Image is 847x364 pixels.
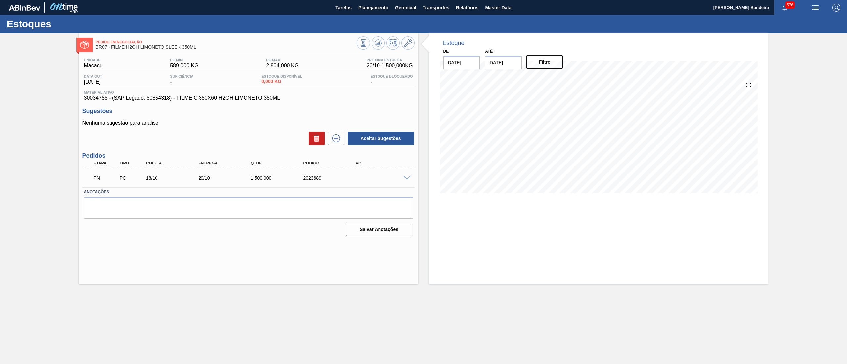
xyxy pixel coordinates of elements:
[348,132,414,145] button: Aceitar Sugestões
[261,74,302,78] span: Estoque Disponível
[261,79,302,84] span: 0,000 KG
[80,41,89,49] img: Ícone
[367,58,413,62] span: Próxima Entrega
[249,161,309,165] div: Qtde
[96,45,357,50] span: BR07 - FILME H2OH LIMONETO SLEEK 350ML
[774,3,795,12] button: Notificações
[485,56,522,69] input: dd/mm/yyyy
[7,20,124,28] h1: Estoques
[170,63,198,69] span: 589,000 KG
[9,5,40,11] img: TNhmsLtSVTkK8tSr43FrP2fwEKptu5GPRR3wAAAABJRU5ErkJggg==
[305,132,325,145] div: Excluir Sugestões
[785,1,795,9] span: 576
[456,4,478,12] span: Relatórios
[401,36,415,50] button: Ir ao Master Data / Geral
[197,161,256,165] div: Entrega
[197,175,256,181] div: 20/10/2025
[84,58,103,62] span: Unidade
[144,175,204,181] div: 18/10/2025
[82,108,415,115] h3: Sugestões
[301,175,361,181] div: 2023689
[386,36,400,50] button: Programar Estoque
[84,95,413,101] span: 30034755 - (SAP Legado: 50854318) - FILME C 350X60 H2OH LIMONETO 350ML
[526,55,563,69] button: Filtro
[168,74,195,85] div: -
[84,74,102,78] span: Data out
[82,152,415,159] h3: Pedidos
[266,63,299,69] span: 2.804,000 KG
[84,91,413,94] span: Material ativo
[358,4,388,12] span: Planejamento
[325,132,344,145] div: Nova sugestão
[344,131,415,146] div: Aceitar Sugestões
[354,161,414,165] div: PO
[485,49,493,54] label: Até
[443,56,480,69] input: dd/mm/yyyy
[423,4,449,12] span: Transportes
[118,161,147,165] div: Tipo
[92,161,120,165] div: Etapa
[367,63,413,69] span: 20/10 - 1.500,000 KG
[170,74,193,78] span: Suficiência
[249,175,309,181] div: 1.500,000
[485,4,511,12] span: Master Data
[369,74,414,85] div: -
[395,4,416,12] span: Gerencial
[170,58,198,62] span: PE MIN
[357,36,370,50] button: Visão Geral dos Estoques
[144,161,204,165] div: Coleta
[811,4,819,12] img: userActions
[370,74,413,78] span: Estoque Bloqueado
[832,4,840,12] img: Logout
[335,4,352,12] span: Tarefas
[443,49,449,54] label: De
[92,171,120,185] div: Pedido em Negociação
[82,120,415,126] p: Nenhuma sugestão para análise
[84,79,102,85] span: [DATE]
[118,175,147,181] div: Pedido de Compra
[443,40,465,47] div: Estoque
[346,223,412,236] button: Salvar Anotações
[96,40,357,44] span: Pedido em Negociação
[84,187,413,197] label: Anotações
[266,58,299,62] span: PE MAX
[301,161,361,165] div: Código
[84,63,103,69] span: Macacu
[372,36,385,50] button: Atualizar Gráfico
[94,175,119,181] p: PN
